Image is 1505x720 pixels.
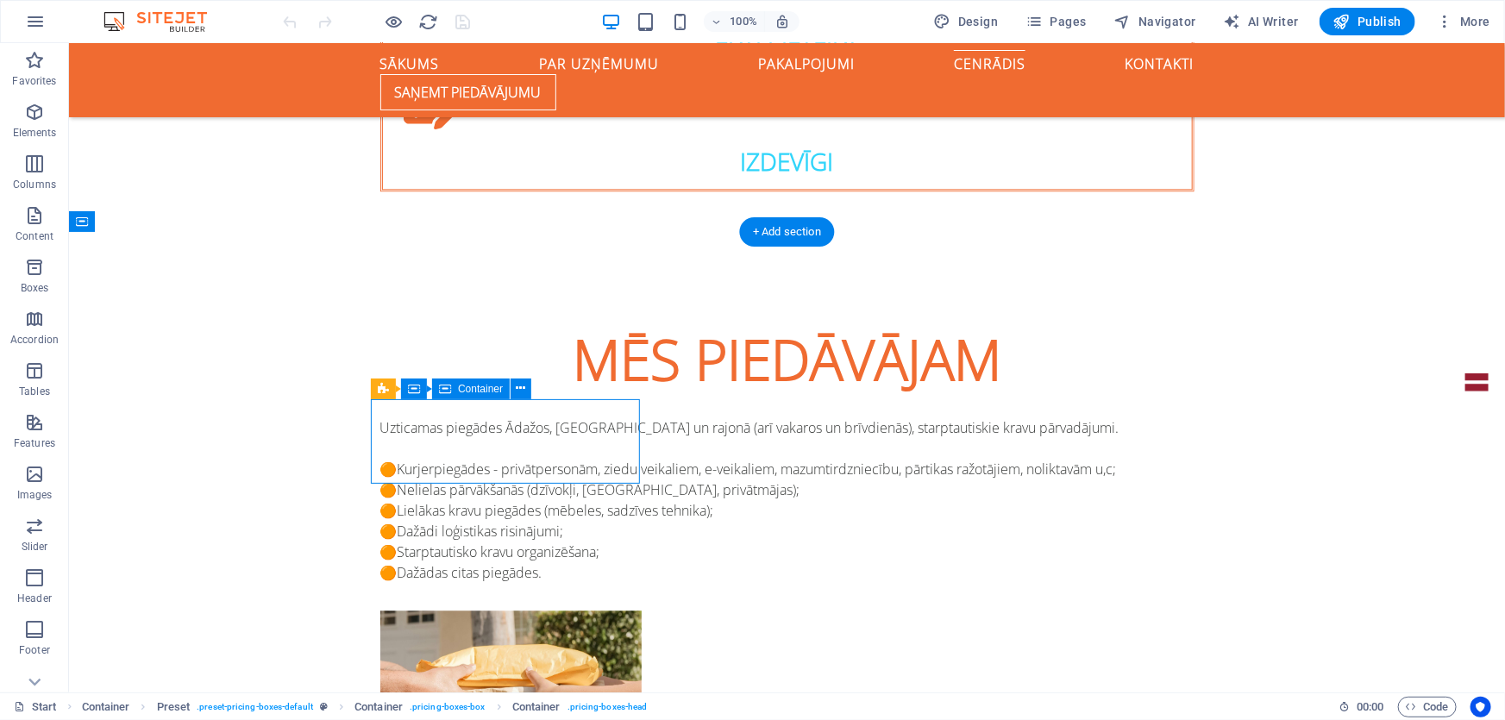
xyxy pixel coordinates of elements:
i: This element is a customizable preset [320,702,328,711]
p: Boxes [21,281,49,295]
p: Tables [19,385,50,398]
h6: 100% [730,11,757,32]
p: Content [16,229,53,243]
button: Code [1398,697,1457,717]
button: Navigator [1107,8,1203,35]
span: . preset-pricing-boxes-default [197,697,313,717]
span: Publish [1333,13,1402,30]
span: AI Writer [1224,13,1299,30]
img: Editor Logo [99,11,229,32]
span: . pricing-boxes-head [568,697,648,717]
p: Accordion [10,333,59,347]
span: : [1369,700,1371,713]
p: Images [17,488,53,502]
p: Elements [13,126,57,140]
button: Publish [1320,8,1415,35]
a: Click to cancel selection. Double-click to open Pages [14,697,57,717]
button: AI Writer [1217,8,1306,35]
button: reload [418,11,439,32]
span: Click to select. Double-click to edit [354,697,403,717]
span: Navigator [1114,13,1196,30]
button: Pages [1019,8,1093,35]
button: 100% [704,11,765,32]
h6: Session time [1339,697,1384,717]
div: + Add section [739,217,835,247]
span: Click to select. Double-click to edit [157,697,191,717]
span: Code [1406,697,1449,717]
p: Header [17,592,52,605]
span: . pricing-boxes-box [410,697,486,717]
p: Columns [13,178,56,191]
button: Usercentrics [1471,697,1491,717]
span: Pages [1025,13,1086,30]
span: Click to select. Double-click to edit [512,697,561,717]
span: Click to select. Double-click to edit [82,697,130,717]
p: Favorites [12,74,56,88]
span: 00 00 [1357,697,1383,717]
p: Footer [19,643,50,657]
div: Design (Ctrl+Alt+Y) [927,8,1006,35]
nav: breadcrumb [82,697,648,717]
span: Design [934,13,999,30]
span: Container [458,384,503,394]
button: More [1429,8,1497,35]
p: Slider [22,540,48,554]
button: Design [927,8,1006,35]
p: Features [14,436,55,450]
i: Reload page [419,12,439,32]
i: On resize automatically adjust zoom level to fit chosen device. [774,14,790,29]
span: More [1436,13,1490,30]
